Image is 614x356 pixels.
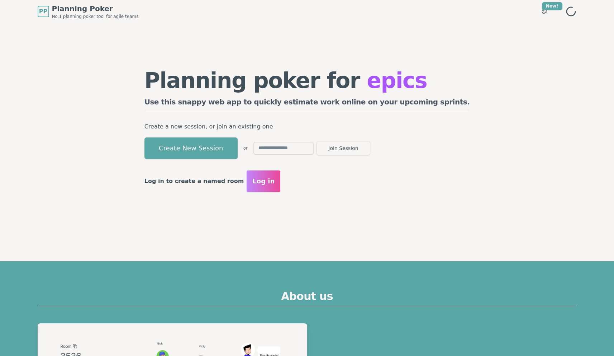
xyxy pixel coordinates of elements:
a: PPPlanning PokerNo.1 planning poker tool for agile teams [38,4,139,19]
h2: About us [38,290,577,306]
h1: Planning poker for [144,70,470,91]
p: Create a new session, or join an existing one [144,122,470,132]
button: Log in [247,170,280,192]
p: Log in to create a named room [144,176,244,186]
span: Planning Poker [52,4,139,14]
span: or [243,145,248,151]
button: Create New Session [144,137,238,159]
span: epics [367,68,427,93]
span: PP [39,7,47,16]
button: New! [538,5,551,18]
span: No.1 planning poker tool for agile teams [52,14,139,19]
div: New! [542,2,562,10]
button: Join Session [316,141,370,155]
h2: Use this snappy web app to quickly estimate work online on your upcoming sprints. [144,97,470,110]
span: Log in [252,176,275,186]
